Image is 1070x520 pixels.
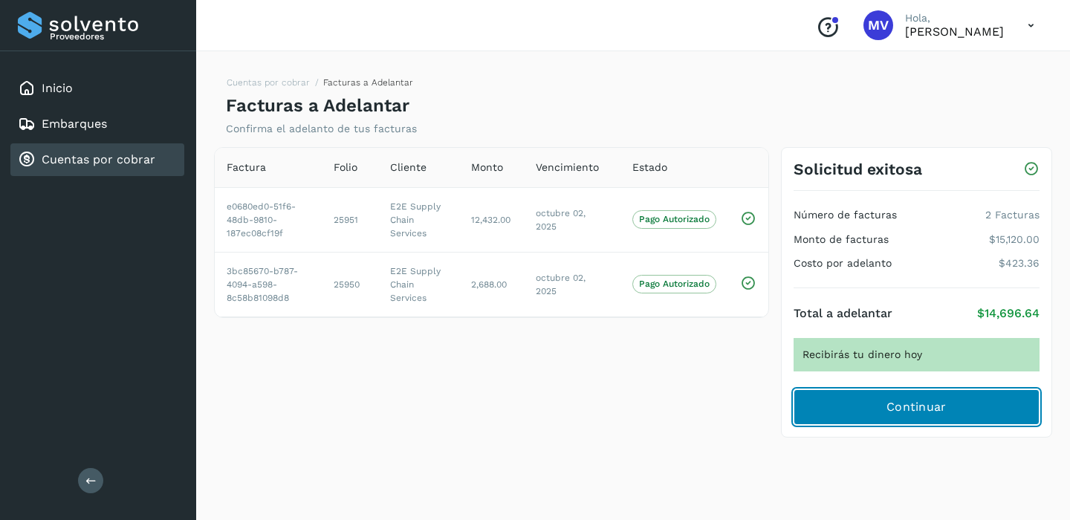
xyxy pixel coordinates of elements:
p: 2 Facturas [985,209,1040,221]
div: Cuentas por cobrar [10,143,184,176]
span: Cliente [390,160,427,175]
a: Cuentas por cobrar [42,152,155,166]
a: Cuentas por cobrar [227,77,310,88]
td: 25950 [322,252,378,316]
h4: Costo por adelanto [794,257,892,270]
span: Folio [334,160,357,175]
td: E2E Supply Chain Services [378,187,459,252]
span: Vencimiento [536,160,599,175]
span: Continuar [886,399,947,415]
button: Continuar [794,389,1040,425]
h4: Monto de facturas [794,233,889,246]
div: Inicio [10,72,184,105]
td: 3bc85670-b787-4094-a598-8c58b81098d8 [215,252,322,316]
p: $14,696.64 [977,306,1040,320]
p: Marcos Vargas Mancilla [905,25,1004,39]
p: Confirma el adelanto de tus facturas [226,123,417,135]
a: Inicio [42,81,73,95]
nav: breadcrumb [226,76,413,95]
p: $15,120.00 [989,233,1040,246]
div: Recibirás tu dinero hoy [794,338,1040,371]
span: Monto [471,160,503,175]
span: octubre 02, 2025 [536,208,586,232]
a: Embarques [42,117,107,131]
td: E2E Supply Chain Services [378,252,459,316]
span: octubre 02, 2025 [536,273,586,296]
span: 2,688.00 [471,279,507,290]
p: Pago Autorizado [639,279,710,289]
span: 12,432.00 [471,215,510,225]
p: Hola, [905,12,1004,25]
h4: Facturas a Adelantar [226,95,409,117]
p: Proveedores [50,31,178,42]
p: Pago Autorizado [639,214,710,224]
span: Factura [227,160,266,175]
h4: Número de facturas [794,209,897,221]
span: Estado [632,160,667,175]
td: e0680ed0-51f6-48db-9810-187ec08cf19f [215,187,322,252]
span: Facturas a Adelantar [323,77,413,88]
p: $423.36 [999,257,1040,270]
td: 25951 [322,187,378,252]
div: Embarques [10,108,184,140]
h3: Solicitud exitosa [794,160,922,178]
h4: Total a adelantar [794,306,892,320]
